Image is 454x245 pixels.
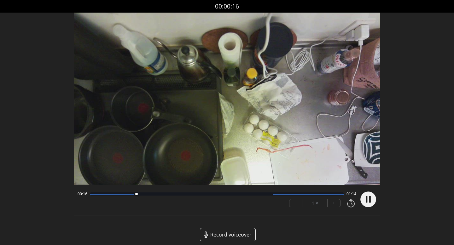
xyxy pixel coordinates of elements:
[215,2,239,11] a: 00:00:16
[346,191,356,197] span: 01:14
[328,199,340,207] button: +
[210,231,252,238] span: Record voiceover
[78,191,87,197] span: 00:16
[302,199,328,207] div: 1 ×
[200,228,256,241] a: Record voiceover
[289,199,302,207] button: −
